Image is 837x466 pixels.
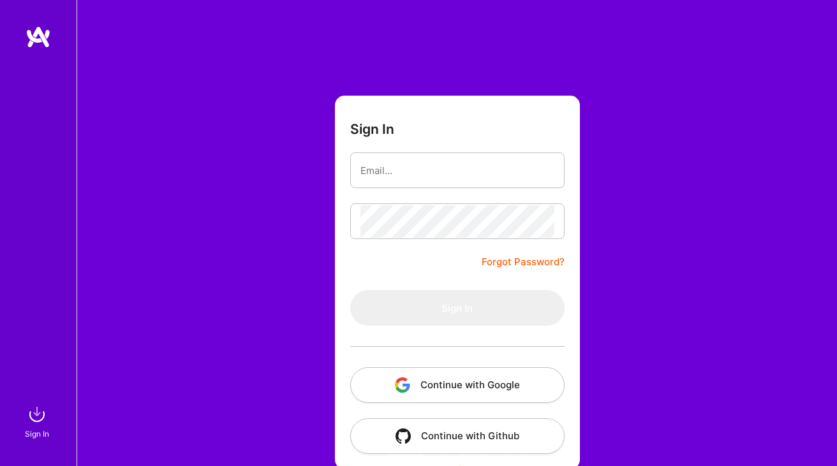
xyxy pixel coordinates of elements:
[395,377,410,393] img: icon
[360,154,554,187] input: Email...
[26,25,51,48] img: logo
[350,418,565,454] button: Continue with Github
[25,427,49,441] div: Sign In
[350,121,394,137] h3: Sign In
[350,367,565,403] button: Continue with Google
[27,402,50,441] a: sign inSign In
[24,402,50,427] img: sign in
[350,290,565,326] button: Sign In
[396,428,411,444] img: icon
[482,254,565,270] a: Forgot Password?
